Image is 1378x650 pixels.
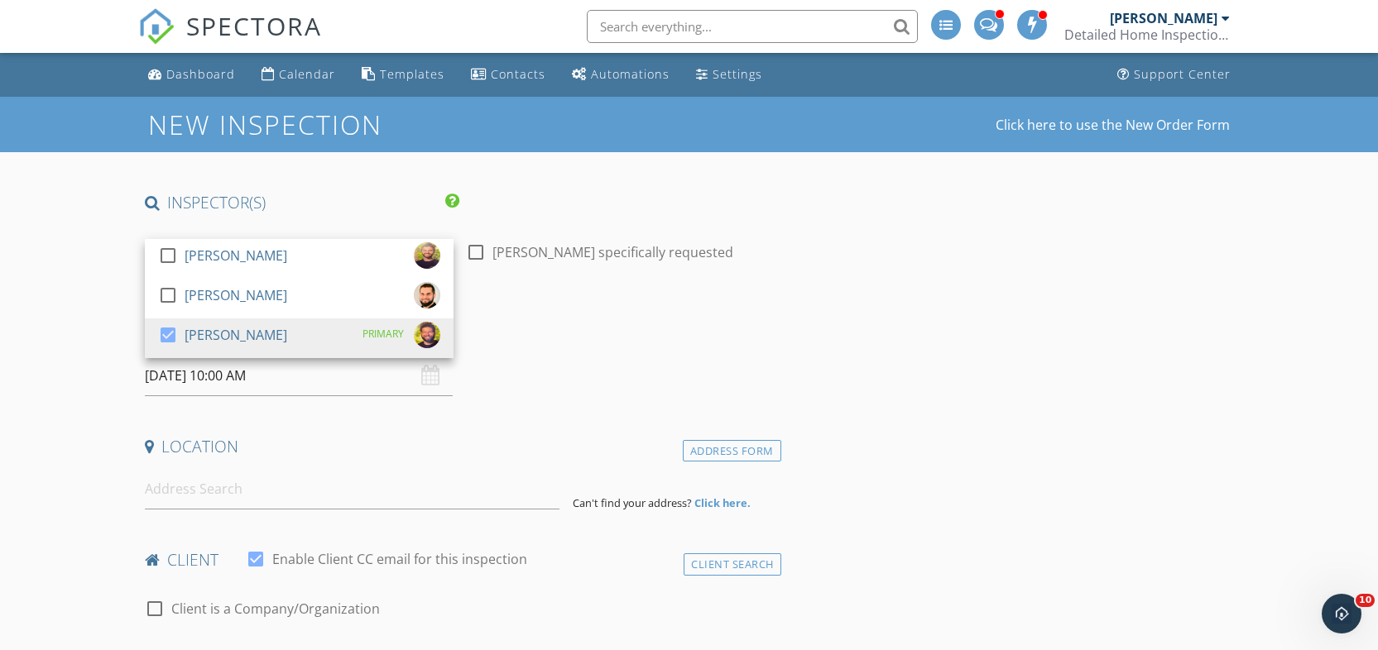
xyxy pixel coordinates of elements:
[1322,594,1361,633] iframe: Intercom live chat
[689,60,769,90] a: Settings
[414,242,440,269] img: img_3412.jpg
[185,242,287,269] div: [PERSON_NAME]
[186,8,322,43] span: SPECTORA
[279,66,335,82] div: Calendar
[464,60,552,90] a: Contacts
[145,192,460,213] h4: INSPECTOR(S)
[591,66,670,82] div: Automations
[185,322,287,348] div: [PERSON_NAME]
[1064,26,1230,43] div: Detailed Home Inspections Cleveland Ohio
[171,600,380,617] label: Client is a Company/Organization
[363,322,404,347] div: PRIMARY
[492,244,733,260] label: [PERSON_NAME] specifically requested
[272,551,527,567] label: Enable Client CC email for this inspection
[1110,10,1217,26] div: [PERSON_NAME]
[1356,594,1375,607] span: 10
[185,282,287,308] div: [PERSON_NAME]
[414,282,440,308] img: smashedpic.jpeg
[138,8,175,45] img: The Best Home Inspection Software - Spectora
[355,60,451,90] a: Templates
[380,66,444,82] div: Templates
[145,323,775,344] h4: Date/Time
[148,110,515,139] h1: New Inspection
[491,66,545,82] div: Contacts
[1111,60,1237,90] a: Support Center
[145,356,454,396] input: Select date
[996,118,1230,131] a: Click here to use the New Order Form
[145,469,560,509] input: Address Search
[414,322,440,348] img: img_3413.jpg
[694,495,751,510] strong: Click here.
[587,10,918,43] input: Search everything...
[142,60,242,90] a: Dashboard
[683,440,781,462] div: Address Form
[145,549,775,571] h4: client
[1134,66,1231,82] div: Support Center
[145,436,775,457] h4: Location
[684,553,781,576] div: Client Search
[166,66,235,82] div: Dashboard
[138,22,322,57] a: SPECTORA
[573,495,692,510] span: Can't find your address?
[565,60,676,90] a: Automations (Advanced)
[255,60,342,90] a: Calendar
[713,66,762,82] div: Settings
